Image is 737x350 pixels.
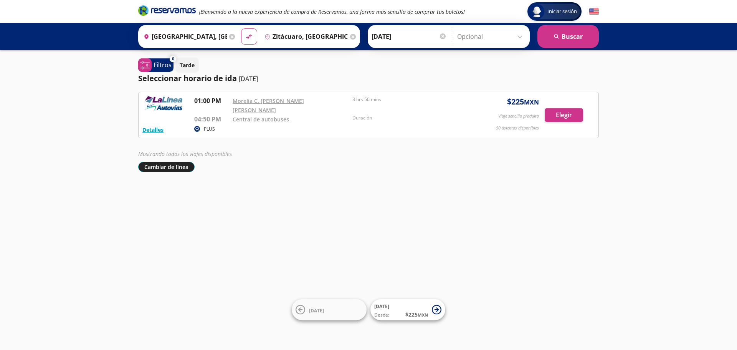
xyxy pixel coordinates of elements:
em: ¡Bienvenido a la nueva experiencia de compra de Reservamos, una forma más sencilla de comprar tus... [199,8,465,15]
input: Elegir Fecha [372,27,447,46]
span: 0 [172,56,174,62]
p: Duración [352,114,468,121]
p: Viaje sencillo p/adulto [498,113,539,119]
button: Elegir [545,108,583,122]
p: 50 asientos disponibles [496,125,539,131]
span: Iniciar sesión [544,8,580,15]
p: Seleccionar horario de ida [138,73,237,84]
a: Central de autobuses [233,116,289,123]
p: 04:50 PM [194,114,229,124]
p: Filtros [154,60,172,70]
input: Buscar Destino [261,27,348,46]
i: Brand Logo [138,5,196,16]
a: Brand Logo [138,5,196,18]
p: 3 hrs 50 mins [352,96,468,103]
button: 0Filtros [138,58,174,72]
button: English [589,7,599,17]
span: $ 225 [507,96,539,108]
button: Detalles [142,126,164,134]
button: Cambiar de línea [138,162,195,172]
button: Buscar [537,25,599,48]
input: Buscar Origen [140,27,227,46]
input: Opcional [457,27,526,46]
span: $ 225 [405,310,428,318]
button: [DATE] [292,299,367,320]
button: Tarde [175,58,199,73]
p: 01:00 PM [194,96,229,105]
em: Mostrando todos los viajes disponibles [138,150,232,158]
small: MXN [524,98,539,106]
a: Morelia C. [PERSON_NAME] [PERSON_NAME] [233,97,304,114]
span: [DATE] [374,303,389,310]
span: [DATE] [309,307,324,314]
small: MXN [418,312,428,318]
p: PLUS [204,126,215,133]
p: [DATE] [239,74,258,83]
p: Tarde [180,61,195,69]
span: Desde: [374,312,389,318]
img: RESERVAMOS [142,96,185,111]
button: [DATE]Desde:$225MXN [370,299,445,320]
